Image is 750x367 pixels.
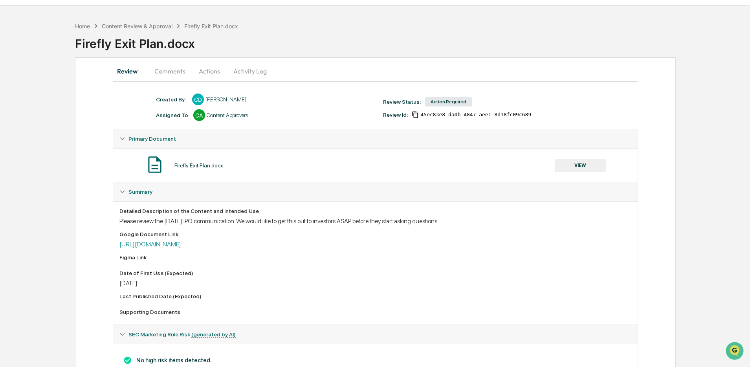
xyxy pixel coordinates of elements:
[75,30,750,51] div: Firefly Exit Plan.docx
[57,100,63,106] div: 🗄️
[134,62,143,72] button: Start new chat
[16,114,50,122] span: Data Lookup
[113,62,148,81] button: Review
[8,17,143,29] p: How can we help?
[113,325,637,344] div: SEC Marketing Rule Risk (generated by AI)
[78,133,95,139] span: Pylon
[54,96,101,110] a: 🗄️Attestations
[27,60,129,68] div: Start new chat
[113,129,637,148] div: Primary Document
[174,162,223,169] div: Firefly Exit Plan.docx
[425,97,472,106] div: Action Required
[205,96,246,103] div: [PERSON_NAME]
[75,23,90,29] div: Home
[192,62,227,81] button: Actions
[145,155,165,174] img: Document Icon
[412,111,419,118] span: Copy Id
[113,182,637,201] div: Summary
[20,36,130,44] input: Clear
[119,293,631,299] div: Last Published Date (Expected)
[128,136,176,142] span: Primary Document
[191,331,236,338] u: (generated by AI)
[725,341,746,362] iframe: Open customer support
[156,96,188,103] div: Created By: ‎ ‎
[128,331,236,338] span: SEC Marketing Rule Risk
[420,112,531,118] span: 45ec83e8-da0b-4847-aee1-8d18fc09c689
[119,217,631,225] div: Please review the [DATE] IPO communication. We would like to get this out to investors ASAP befor...
[148,62,192,81] button: Comments
[8,115,14,121] div: 🔎
[193,109,205,121] div: CA
[227,62,273,81] button: Activity Log
[119,356,631,365] h3: No high risk items detected.
[156,112,189,118] div: Assigned To:
[119,279,631,287] div: [DATE]
[113,201,637,325] div: Summary
[119,254,631,261] div: Figma Link
[184,23,238,29] div: Firefly Exit Plan.docx
[27,68,99,74] div: We're available if you need us!
[119,309,631,315] div: Supporting Documents
[8,60,22,74] img: 1746055101610-c473b297-6a78-478c-a979-82029cc54cd1
[102,23,172,29] div: Content Review & Approval
[119,208,631,214] div: Detailed Description of the Content and Intended Use
[65,99,97,107] span: Attestations
[207,112,248,118] div: Content Approvers
[555,159,606,172] button: VIEW
[8,100,14,106] div: 🖐️
[113,148,637,182] div: Primary Document
[128,189,152,195] span: Summary
[119,231,631,237] div: Google Document Link
[119,240,181,248] a: [URL][DOMAIN_NAME]
[192,94,204,105] div: CD
[119,270,631,276] div: Date of First Use (Expected)
[383,112,408,118] div: Review Id:
[55,133,95,139] a: Powered byPylon
[5,111,53,125] a: 🔎Data Lookup
[16,99,51,107] span: Preclearance
[5,96,54,110] a: 🖐️Preclearance
[383,99,421,105] div: Review Status:
[113,62,638,81] div: secondary tabs example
